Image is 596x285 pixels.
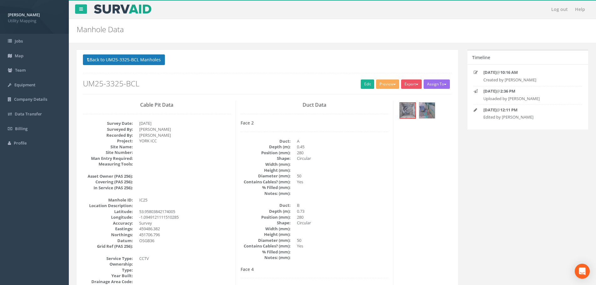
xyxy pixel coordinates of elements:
dt: Longitude: [83,214,133,220]
dd: IC25 [139,197,231,203]
dd: [PERSON_NAME] [139,132,231,138]
dt: Survey Date: [83,120,133,126]
img: 56bfb0ff-ec93-6fd3-a153-d7e9e5bff289_46d09221-b9a6-5484-a7f6-b6ed6a5dcfd6_thumb.jpg [419,103,435,118]
div: Open Intercom Messenger [575,264,590,279]
dd: 0.73 [297,208,389,214]
dd: Survey [139,220,231,226]
button: Assign To [424,79,450,89]
span: Map [15,53,23,59]
button: Back to UM25-3325-BCL Manholes [83,54,165,65]
dt: Position (mm): [241,214,291,220]
p: Edited by [PERSON_NAME] [483,114,572,120]
dt: Asset Owner (PAS 256): [83,173,133,179]
dd: Yes [297,179,389,185]
dt: Measuring Tools: [83,161,133,167]
dd: A [297,138,389,144]
dt: Width (mm): [241,161,291,167]
dt: Notes: (mm): [241,191,291,196]
dd: [PERSON_NAME] [139,126,231,132]
p: @ [483,107,572,113]
a: Edit [361,79,374,89]
h4: Face 2 [241,120,389,125]
dt: Position (mm): [241,150,291,156]
dt: Latitude: [83,209,133,215]
dd: Circular [297,220,389,226]
strong: 10:16 AM [500,69,518,75]
p: @ [483,69,572,75]
dt: Covering (PAS 256): [83,179,133,185]
h3: Cable Pit Data [83,102,231,108]
dt: Grid Ref (PAS 256): [83,243,133,249]
dt: Drainage Area Code: [83,279,133,285]
dt: Shape: [241,155,291,161]
strong: [PERSON_NAME] [8,12,40,18]
strong: [DATE] [483,107,497,113]
dd: 50 [297,173,389,179]
h3: Duct Data [241,102,389,108]
strong: [DATE] [483,88,497,94]
dd: B [297,202,389,208]
dt: Duct: [241,202,291,208]
dt: Diameter (mm): [241,237,291,243]
dt: In Service (PAS 256): [83,185,133,191]
p: @ [483,88,572,94]
dt: Surveyed By: [83,126,133,132]
dt: Diameter (mm): [241,173,291,179]
dd: Circular [297,155,389,161]
dt: Location Description: [83,203,133,209]
dt: Service Type: [83,256,133,262]
dt: % Filled (mm): [241,185,291,191]
strong: 12:11 PM [500,107,517,113]
dt: Year Built: [83,273,133,279]
strong: [DATE] [483,69,497,75]
dt: Height (mm): [241,232,291,237]
dt: Height (mm): [241,167,291,173]
h2: UM25-3325-BCL [83,79,452,88]
dt: Shape: [241,220,291,226]
button: Export [401,79,422,89]
dd: 53.95803842174005 [139,209,231,215]
dt: Recorded By: [83,132,133,138]
p: Uploaded by [PERSON_NAME] [483,96,572,102]
span: Team [15,67,26,73]
span: Jobs [15,38,23,44]
dt: Contains Cables? (mm): [241,243,291,249]
dd: CCTV [139,256,231,262]
dt: Man Entry Required: [83,155,133,161]
dt: Width (mm): [241,226,291,232]
dt: Ownership: [83,261,133,267]
dt: Datum: [83,238,133,244]
dd: [DATE] [139,120,231,126]
dd: Yes [297,243,389,249]
span: Equipment [14,82,35,88]
dd: OSGB36 [139,238,231,244]
span: Profile [14,140,27,146]
h4: Face 4 [241,267,389,272]
a: [PERSON_NAME] Utility Mapping [8,10,61,23]
button: Preview [376,79,399,89]
strong: 2:36 PM [500,88,515,94]
dd: YORK ICC [139,138,231,144]
dt: Northings: [83,232,133,238]
dd: 50 [297,237,389,243]
span: Billing [15,126,28,131]
dt: % Filled (mm): [241,249,291,255]
dd: 280 [297,214,389,220]
dt: Duct: [241,138,291,144]
img: 56bfb0ff-ec93-6fd3-a153-d7e9e5bff289_49a670a1-9a16-6151-3e48-c7f341c36d03_thumb.jpg [400,103,415,118]
dt: Type: [83,267,133,273]
dt: Manhole ID: [83,197,133,203]
span: Company Details [14,96,47,102]
dt: Contains Cables? (mm): [241,179,291,185]
dt: Eastings: [83,226,133,232]
span: Data Transfer [15,111,42,117]
span: Utility Mapping [8,18,61,24]
dt: Site Name: [83,144,133,150]
dt: Depth (m): [241,144,291,150]
h2: Manhole Data [77,25,502,33]
dt: Notes: (mm): [241,255,291,261]
p: Created by [PERSON_NAME] [483,77,572,83]
dd: 451706.796 [139,232,231,238]
h5: Timeline [472,55,490,60]
dt: Accuracy: [83,220,133,226]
